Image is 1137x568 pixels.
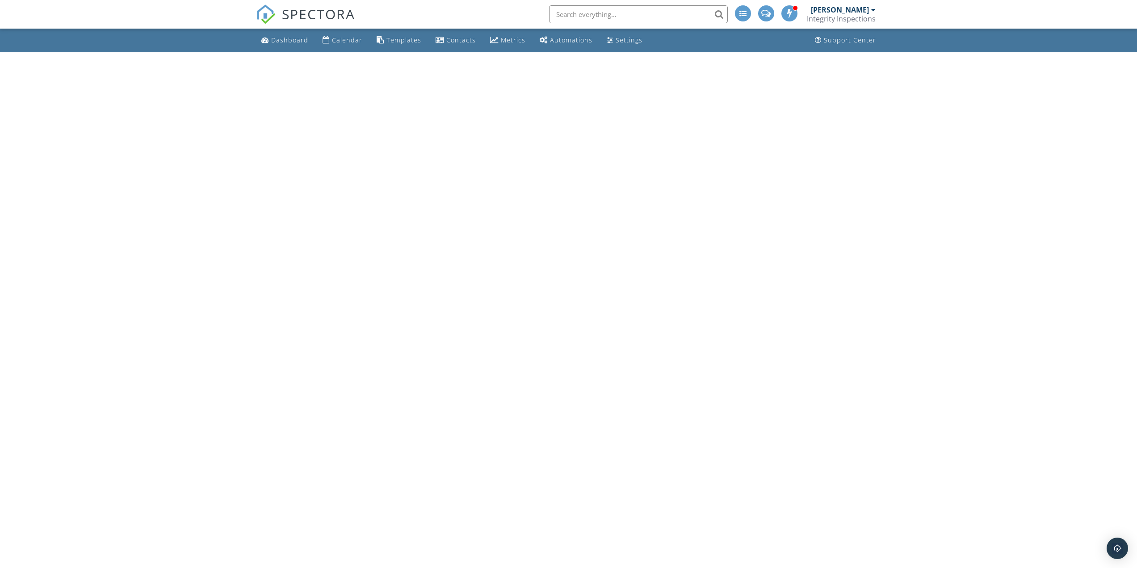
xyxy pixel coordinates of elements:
img: The Best Home Inspection Software - Spectora [256,4,276,24]
a: Settings [603,32,646,49]
div: Support Center [824,36,876,44]
input: Search everything... [549,5,728,23]
div: Templates [386,36,421,44]
div: Calendar [332,36,362,44]
a: SPECTORA [256,12,355,31]
div: Automations [550,36,592,44]
a: Automations (Advanced) [536,32,596,49]
div: Integrity Inspections [807,14,876,23]
a: Support Center [811,32,880,49]
a: Templates [373,32,425,49]
div: Open Intercom Messenger [1107,538,1128,559]
a: Metrics [487,32,529,49]
div: Contacts [446,36,476,44]
a: Calendar [319,32,366,49]
div: [PERSON_NAME] [811,5,869,14]
div: Settings [616,36,642,44]
a: Contacts [432,32,479,49]
div: Metrics [501,36,525,44]
a: Dashboard [258,32,312,49]
span: SPECTORA [282,4,355,23]
div: Dashboard [271,36,308,44]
